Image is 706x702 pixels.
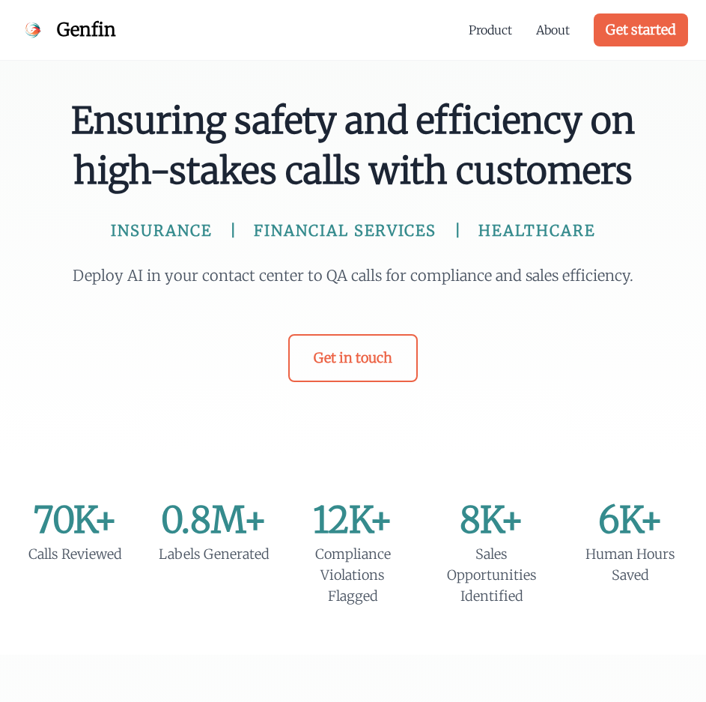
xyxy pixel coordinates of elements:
div: Compliance Violations Flagged [296,544,410,607]
a: Product [469,21,512,39]
span: Genfin [57,18,116,42]
div: Calls Reviewed [18,544,133,565]
div: Labels Generated [156,544,271,565]
a: Get in touch [288,334,418,382]
span: Ensuring safety and efficiency on high-stakes calls with customers [30,96,677,196]
a: Get started [594,13,688,46]
div: 8K+ [434,502,549,538]
span: INSURANCE [111,220,212,241]
span: | [454,220,460,241]
img: Genfin Logo [18,15,48,45]
span: FINANCIAL SERVICES [254,220,436,241]
a: Genfin [18,15,116,45]
div: 6K+ [573,502,688,538]
div: Sales Opportunities Identified [434,544,549,607]
div: 0.8M+ [156,502,271,538]
a: About [536,21,570,39]
div: 12K+ [296,502,410,538]
div: 70K+ [18,502,133,538]
span: HEALTHCARE [478,220,595,241]
span: | [230,220,236,241]
p: Deploy AI in your contact center to QA calls for compliance and sales efficiency. [66,265,641,286]
div: Human Hours Saved [573,544,688,586]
